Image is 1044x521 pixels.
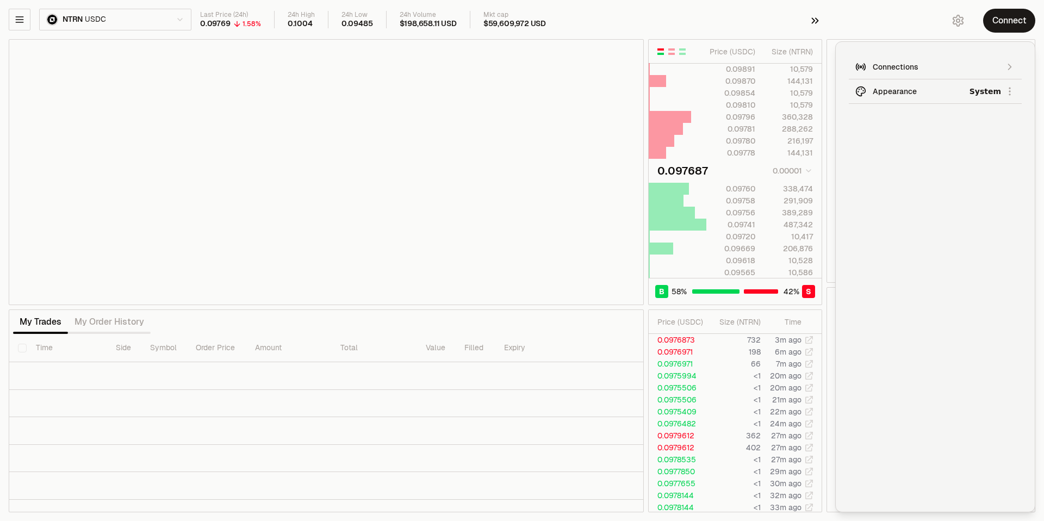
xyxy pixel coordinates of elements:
div: 0.09565 [707,267,755,278]
td: <1 [707,489,761,501]
div: 10,417 [765,231,813,242]
time: 27m ago [771,455,801,464]
div: 0.09796 [707,111,755,122]
th: Expiry [495,334,572,362]
div: Appearance [873,86,963,97]
td: <1 [707,406,761,418]
td: <1 [707,501,761,513]
time: 27m ago [771,431,801,441]
th: Total [332,334,417,362]
div: 487,342 [765,219,813,230]
td: 362 [707,430,761,442]
div: 389,289 [765,207,813,218]
span: S [806,286,811,297]
td: 0.0975994 [649,370,707,382]
td: 0.0976482 [649,418,707,430]
span: NTRN [63,15,83,24]
time: 30m ago [770,479,801,488]
time: 20m ago [770,383,801,393]
td: 0.0978535 [649,454,707,466]
div: Price ( USDC ) [707,46,755,57]
div: 0.097687 [657,163,708,178]
td: 0.0975506 [649,394,707,406]
div: 338,474 [765,183,813,194]
td: 0.0979612 [649,430,707,442]
div: 206,876 [765,243,813,254]
time: 6m ago [775,347,801,357]
td: 0.0976873 [649,334,707,346]
td: 0.0977850 [649,466,707,477]
button: My Trades [13,311,68,333]
div: Price ( USDC ) [657,317,707,327]
div: 0.09756 [707,207,755,218]
div: 10,579 [765,64,813,75]
th: Order Price [187,334,246,362]
td: 0.0978144 [649,489,707,501]
td: <1 [707,394,761,406]
div: 0.09485 [341,19,373,29]
span: System [970,86,1001,97]
div: 291,909 [765,195,813,206]
td: <1 [707,477,761,489]
th: Side [107,334,141,362]
td: 66 [707,358,761,370]
div: Mkt cap [483,11,546,19]
div: 0.09769 [200,19,231,29]
div: 0.1004 [288,19,313,29]
td: 0.0976971 [649,346,707,358]
td: 198 [707,346,761,358]
time: 20m ago [770,371,801,381]
button: Select all [18,344,27,352]
time: 29m ago [770,467,801,476]
div: 0.09618 [707,255,755,266]
div: 0.09781 [707,123,755,134]
time: 22m ago [770,407,801,417]
td: 0.0975506 [649,382,707,394]
div: 10,579 [765,100,813,110]
th: Amount [246,334,332,362]
button: Show Buy Orders Only [678,47,687,56]
iframe: Financial Chart [9,40,643,305]
time: 32m ago [770,491,801,500]
div: 1.58% [243,20,261,28]
td: <1 [707,466,761,477]
img: NTRN Logo [47,15,57,24]
div: 144,131 [765,76,813,86]
div: Size ( NTRN ) [765,46,813,57]
button: My Order History [68,311,151,333]
td: <1 [707,418,761,430]
th: Value [417,334,456,362]
td: 402 [707,442,761,454]
td: 0.0978144 [649,501,707,513]
div: 10,528 [765,255,813,266]
time: 27m ago [771,443,801,452]
div: 0.09758 [707,195,755,206]
td: 0.0979612 [649,442,707,454]
button: Connect [983,9,1035,33]
div: Time [770,317,801,327]
button: Connections [849,55,1022,79]
div: 10,579 [765,88,813,98]
div: Last Price (24h) [200,11,261,19]
div: 144,131 [765,147,813,158]
div: 0.09854 [707,88,755,98]
div: 288,262 [765,123,813,134]
td: <1 [707,454,761,466]
th: Filled [456,334,495,362]
div: 0.09778 [707,147,755,158]
div: 0.09720 [707,231,755,242]
div: 360,328 [765,111,813,122]
div: 0.09870 [707,76,755,86]
span: USDC [85,15,105,24]
div: 10,586 [765,267,813,278]
td: 0.0977655 [649,477,707,489]
div: 24h Volume [400,11,457,19]
td: <1 [707,370,761,382]
button: 0.00001 [769,164,813,177]
div: 216,197 [765,135,813,146]
span: 58 % [672,286,687,297]
div: $59,609,972 USD [483,19,546,29]
time: 7m ago [776,359,801,369]
span: B [659,286,664,297]
th: Time [27,334,107,362]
